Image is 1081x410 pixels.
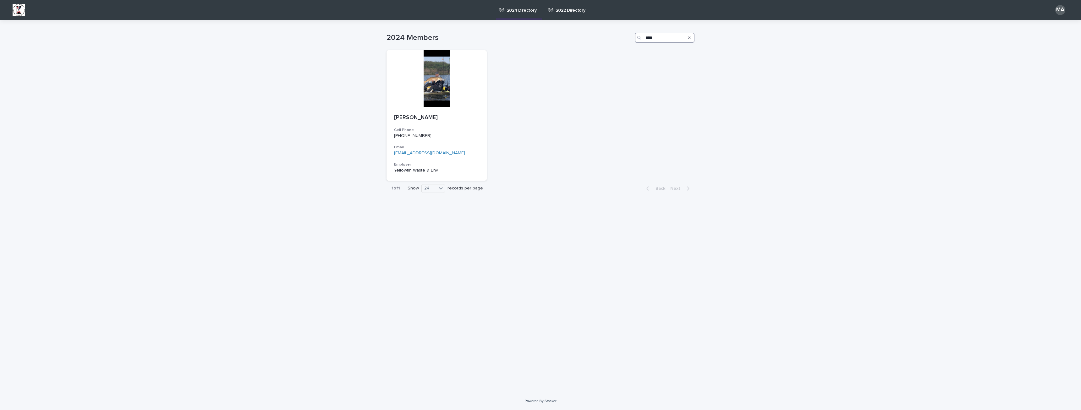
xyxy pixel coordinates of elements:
h1: 2024 Members [387,33,632,42]
div: 24 [422,185,437,192]
span: Next [670,186,684,191]
a: [PERSON_NAME]Cell Phone[PHONE_NUMBER]Email[EMAIL_ADDRESS][DOMAIN_NAME]EmployerYellowfin Waste & Env [387,50,487,181]
p: Show [408,186,419,191]
h3: Email [394,145,479,150]
button: Back [641,186,668,191]
a: [EMAIL_ADDRESS][DOMAIN_NAME] [394,151,465,155]
div: MA [1055,5,1065,15]
p: 1 of 1 [387,181,405,196]
input: Search [635,33,694,43]
a: [PHONE_NUMBER] [394,134,431,138]
span: Back [652,186,665,191]
p: Yellowfin Waste & Env [394,168,479,173]
h3: Employer [394,162,479,167]
img: BsxibNoaTPe9uU9VL587 [13,4,25,16]
a: Powered By Stacker [524,399,556,403]
h3: Cell Phone [394,128,479,133]
p: records per page [447,186,483,191]
p: [PERSON_NAME] [394,114,479,121]
button: Next [668,186,694,191]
